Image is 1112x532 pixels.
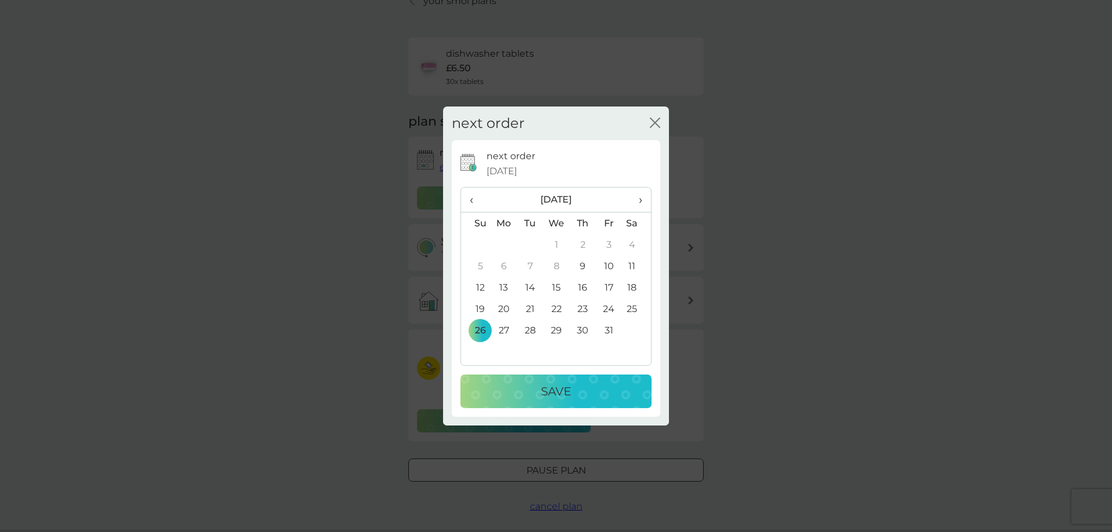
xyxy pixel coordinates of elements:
[570,320,596,341] td: 30
[491,298,517,320] td: 20
[517,298,543,320] td: 21
[622,298,651,320] td: 25
[461,298,491,320] td: 19
[460,375,652,408] button: Save
[543,234,570,255] td: 1
[650,118,660,130] button: close
[461,212,491,234] th: Su
[570,255,596,277] td: 9
[452,115,525,132] h2: next order
[541,382,571,401] p: Save
[622,255,651,277] td: 11
[596,234,622,255] td: 3
[461,277,491,298] td: 12
[491,255,517,277] td: 6
[487,149,535,164] p: next order
[622,277,651,298] td: 18
[596,255,622,277] td: 10
[622,212,651,234] th: Sa
[631,188,642,212] span: ›
[491,277,517,298] td: 13
[470,188,482,212] span: ‹
[543,298,570,320] td: 22
[570,298,596,320] td: 23
[487,164,517,179] span: [DATE]
[517,212,543,234] th: Tu
[596,277,622,298] td: 17
[570,234,596,255] td: 2
[596,298,622,320] td: 24
[461,255,491,277] td: 5
[543,277,570,298] td: 15
[570,277,596,298] td: 16
[622,234,651,255] td: 4
[596,320,622,341] td: 31
[461,320,491,341] td: 26
[517,277,543,298] td: 14
[517,255,543,277] td: 7
[491,320,517,341] td: 27
[570,212,596,234] th: Th
[517,320,543,341] td: 28
[491,212,517,234] th: Mo
[491,188,622,212] th: [DATE]
[543,320,570,341] td: 29
[543,212,570,234] th: We
[596,212,622,234] th: Fr
[543,255,570,277] td: 8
